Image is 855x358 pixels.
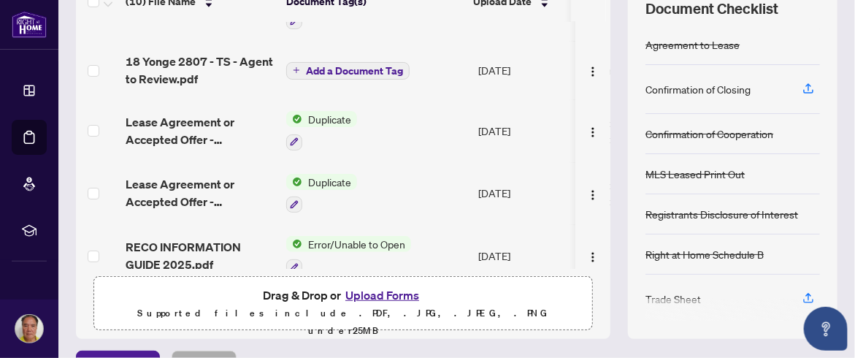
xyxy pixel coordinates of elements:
[645,206,798,222] div: Registrants Disclosure of Interest
[286,61,410,80] button: Add a Document Tag
[103,305,583,340] p: Supported files include .PDF, .JPG, .JPEG, .PNG under 25 MB
[302,174,357,190] span: Duplicate
[306,66,403,76] span: Add a Document Tag
[587,66,599,77] img: Logo
[581,244,605,267] button: Logo
[12,11,47,38] img: logo
[286,236,302,252] img: Status Icon
[263,286,423,305] span: Drag & Drop or
[645,166,745,182] div: MLS Leased Print Out
[341,286,423,305] button: Upload Forms
[645,126,773,142] div: Confirmation of Cooperation
[302,236,411,252] span: Error/Unable to Open
[645,246,764,262] div: Right at Home Schedule B
[581,58,605,82] button: Logo
[804,307,848,351] button: Open asap
[581,119,605,142] button: Logo
[587,126,599,138] img: Logo
[286,62,410,80] button: Add a Document Tag
[645,81,751,97] div: Confirmation of Closing
[126,53,275,88] span: 18 Yonge 2807 - TS - Agent to Review.pdf
[286,174,357,213] button: Status IconDuplicate
[645,291,701,307] div: Trade Sheet
[587,251,599,263] img: Logo
[286,111,357,151] button: Status IconDuplicate
[472,162,572,225] td: [DATE]
[286,111,302,127] img: Status Icon
[293,66,300,74] span: plus
[126,238,275,273] span: RECO INFORMATION GUIDE 2025.pdf
[15,315,43,343] img: Profile Icon
[472,41,572,99] td: [DATE]
[587,189,599,201] img: Logo
[126,113,275,148] span: Lease Agreement or Accepted Offer - [STREET_ADDRESS]pdf
[286,236,411,275] button: Status IconError/Unable to Open
[302,111,357,127] span: Duplicate
[472,99,572,162] td: [DATE]
[581,181,605,205] button: Logo
[94,277,592,349] span: Drag & Drop orUpload FormsSupported files include .PDF, .JPG, .JPEG, .PNG under25MB
[286,174,302,190] img: Status Icon
[472,224,572,287] td: [DATE]
[645,37,740,53] div: Agreement to Lease
[126,175,275,210] span: Lease Agreement or Accepted Offer - [STREET_ADDRESS]pdf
